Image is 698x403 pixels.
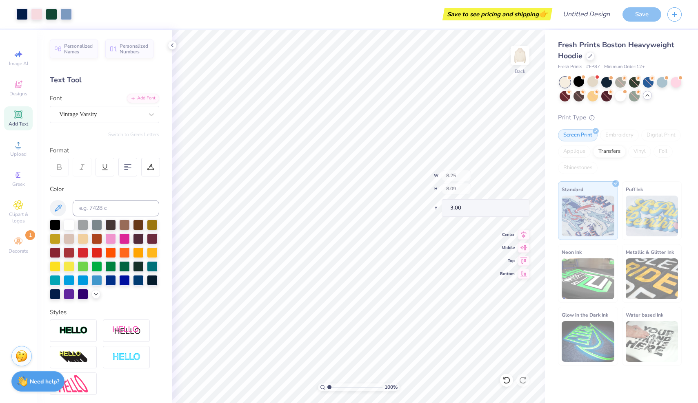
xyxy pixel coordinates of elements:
div: Embroidery [600,129,639,141]
span: Neon Ink [562,248,582,256]
img: Negative Space [112,352,141,362]
div: Styles [50,308,159,317]
img: Free Distort [59,375,88,392]
span: Upload [10,151,27,157]
span: Designs [9,90,27,97]
span: Metallic & Glitter Ink [626,248,674,256]
span: Center [500,232,515,238]
span: # FP87 [586,64,600,70]
div: Rhinestones [558,162,598,174]
strong: Need help? [30,378,59,385]
span: Fresh Prints Boston Heavyweight Hoodie [558,40,674,61]
span: Greek [12,181,25,187]
span: Fresh Prints [558,64,582,70]
img: Metallic & Glitter Ink [626,258,678,299]
input: e.g. 7428 c [73,200,159,216]
img: Water based Ink [626,321,678,362]
div: Print Type [558,113,682,122]
span: 👉 [539,9,548,19]
div: Save to see pricing and shipping [445,8,550,20]
div: Vinyl [628,145,651,158]
div: Add Font [127,94,159,103]
div: Foil [654,145,673,158]
div: Digital Print [641,129,681,141]
span: Standard [562,185,583,194]
div: Color [50,185,159,194]
span: 100 % [385,383,398,391]
label: Font [50,94,62,103]
span: Add Text [9,121,28,127]
img: Back [512,47,528,64]
span: Personalized Names [64,43,93,55]
div: Back [515,68,525,75]
img: Glow in the Dark Ink [562,321,614,362]
div: Transfers [593,145,626,158]
img: Neon Ink [562,258,614,299]
span: Puff Ink [626,185,643,194]
span: Glow in the Dark Ink [562,311,608,319]
button: Switch to Greek Letters [108,131,159,138]
span: Water based Ink [626,311,663,319]
img: Puff Ink [626,196,678,236]
span: Bottom [500,271,515,277]
img: Shadow [112,326,141,336]
input: Untitled Design [556,6,616,22]
span: Top [500,258,515,264]
div: Text Tool [50,75,159,86]
span: Image AI [9,60,28,67]
img: Standard [562,196,614,236]
img: 3d Illusion [59,351,88,364]
div: Format [50,146,160,155]
span: Middle [500,245,515,251]
span: Minimum Order: 12 + [604,64,645,70]
img: Stroke [59,326,88,335]
div: Screen Print [558,129,598,141]
span: Personalized Numbers [120,43,149,55]
span: 1 [25,230,35,240]
span: Decorate [9,248,28,254]
span: Clipart & logos [4,211,33,224]
div: Applique [558,145,591,158]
